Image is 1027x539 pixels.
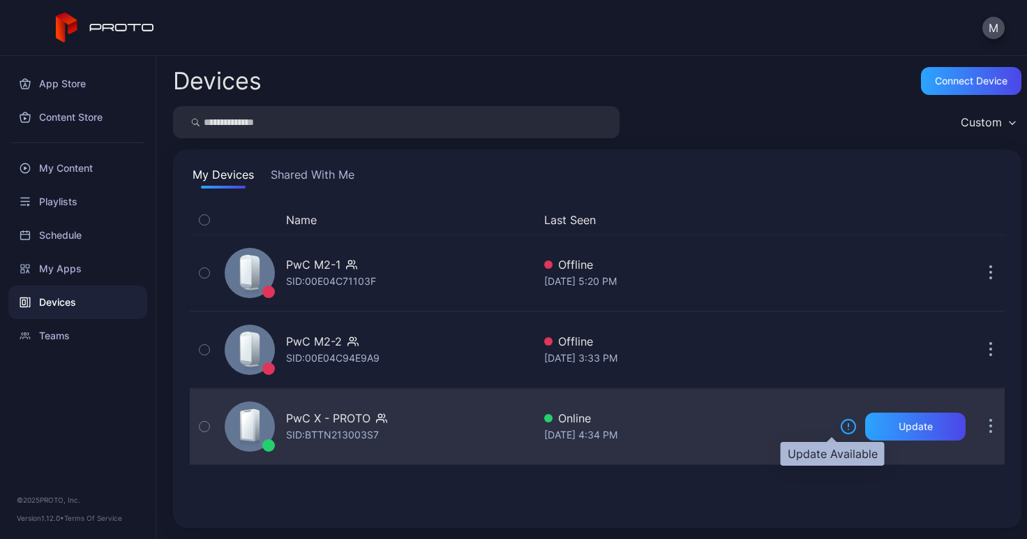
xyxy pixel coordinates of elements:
[834,212,960,228] div: Update Device
[8,219,147,252] a: Schedule
[286,350,380,367] div: SID: 00E04C94E9A9
[544,333,829,350] div: Offline
[781,442,885,466] div: Update Available
[544,212,823,228] button: Last Seen
[17,514,64,522] span: Version 1.12.0 •
[64,514,122,522] a: Terms Of Service
[173,68,262,94] h2: Devices
[8,152,147,185] a: My Content
[544,410,829,427] div: Online
[286,427,379,443] div: SID: BTTN213003S7
[865,413,966,441] button: Update
[8,286,147,319] a: Devices
[8,319,147,353] a: Teams
[8,101,147,134] a: Content Store
[8,67,147,101] a: App Store
[544,350,829,367] div: [DATE] 3:33 PM
[286,333,342,350] div: PwC M2-2
[268,166,357,189] button: Shared With Me
[17,494,139,505] div: © 2025 PROTO, Inc.
[921,67,1021,95] button: Connect device
[8,185,147,219] a: Playlists
[544,273,829,290] div: [DATE] 5:20 PM
[286,256,340,273] div: PwC M2-1
[982,17,1005,39] button: M
[190,166,257,189] button: My Devices
[954,106,1021,138] button: Custom
[935,75,1007,87] div: Connect device
[544,427,829,443] div: [DATE] 4:34 PM
[8,252,147,286] a: My Apps
[286,273,376,290] div: SID: 00E04C71103F
[544,256,829,273] div: Offline
[961,115,1002,129] div: Custom
[286,212,317,228] button: Name
[286,410,370,427] div: PwC X - PROTO
[899,421,933,432] div: Update
[977,212,1005,228] div: Options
